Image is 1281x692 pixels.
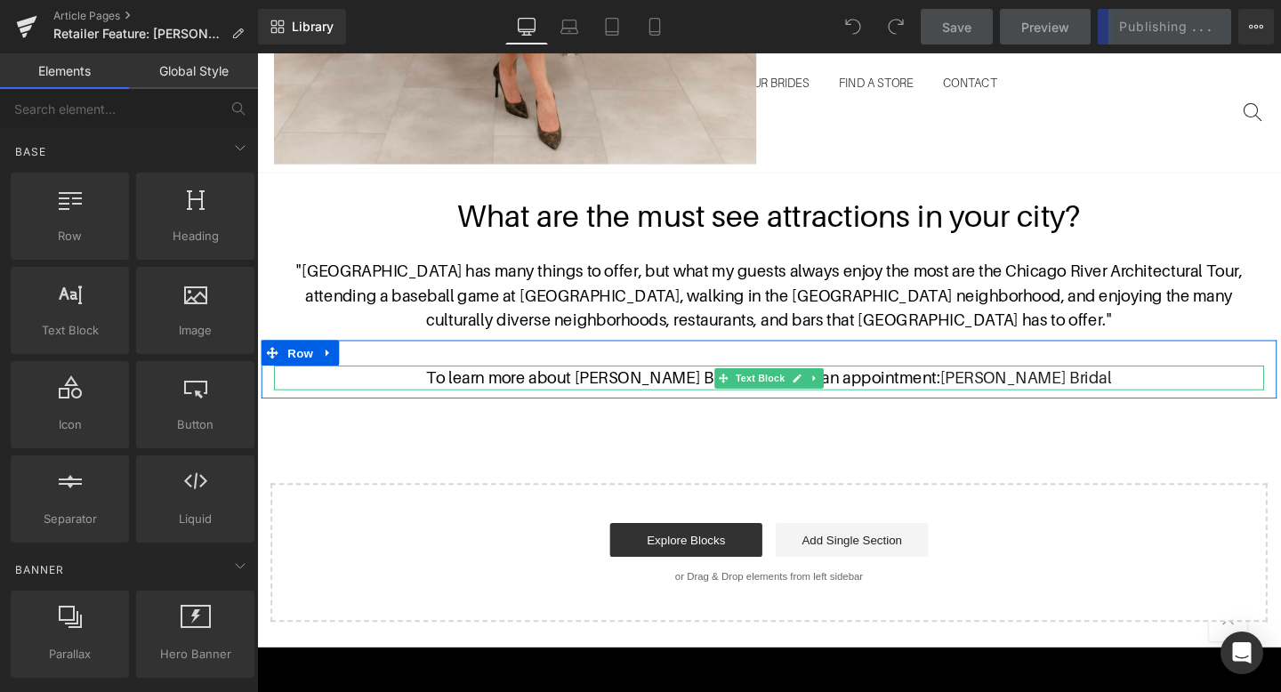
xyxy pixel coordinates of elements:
[835,9,871,44] button: Undo
[18,152,1059,190] h1: What are the must see attractions in your city?
[371,494,531,529] a: Explore Blocks
[292,19,334,35] span: Library
[18,216,1059,293] p: "[GEOGRAPHIC_DATA] has many things to offer, but what my guests always enjoy the most are the Chi...
[633,9,676,44] a: Mobile
[258,9,346,44] a: New Library
[1021,18,1069,36] span: Preview
[53,27,224,41] span: Retailer Feature: [PERSON_NAME] Bridal
[13,561,66,578] span: Banner
[53,9,258,23] a: Article Pages
[141,645,249,664] span: Hero Banner
[13,143,48,160] span: Base
[505,9,548,44] a: Desktop
[16,415,124,434] span: Icon
[718,331,898,350] a: [PERSON_NAME] Bridal
[577,331,596,352] a: Expand / Collapse
[141,321,249,340] span: Image
[499,331,558,352] span: Text Block
[16,645,124,664] span: Parallax
[16,227,124,245] span: Row
[878,9,914,44] button: Redo
[141,227,249,245] span: Heading
[548,9,591,44] a: Laptop
[63,302,86,328] a: Expand / Collapse
[129,53,258,89] a: Global Style
[1238,9,1274,44] button: More
[1221,632,1263,674] div: Open Intercom Messenger
[1000,9,1091,44] a: Preview
[545,494,705,529] a: Add Single Section
[141,415,249,434] span: Button
[28,302,63,328] span: Row
[591,9,633,44] a: Tablet
[16,321,124,340] span: Text Block
[16,510,124,528] span: Separator
[942,18,971,36] span: Save
[43,543,1034,556] p: or Drag & Drop elements from left sidebar
[141,510,249,528] span: Liquid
